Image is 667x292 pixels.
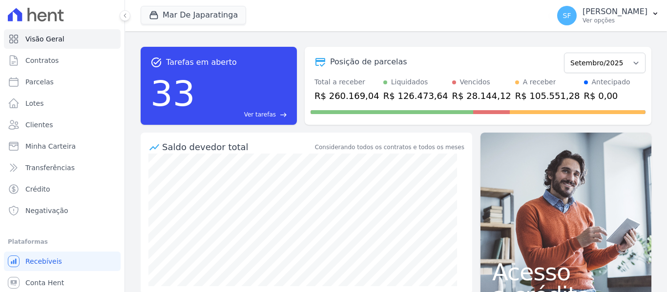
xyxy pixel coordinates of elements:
span: SF [563,12,571,19]
a: Clientes [4,115,121,135]
div: Antecipado [592,77,630,87]
span: Visão Geral [25,34,64,44]
div: Total a receber [314,77,379,87]
div: R$ 0,00 [584,89,630,102]
span: Clientes [25,120,53,130]
span: Minha Carteira [25,141,76,151]
a: Visão Geral [4,29,121,49]
p: Ver opções [583,17,647,24]
div: Vencidos [460,77,490,87]
span: Negativação [25,206,68,215]
div: A receber [523,77,556,87]
span: Parcelas [25,77,54,87]
div: 33 [150,68,195,119]
span: Recebíveis [25,256,62,266]
div: Posição de parcelas [330,56,407,68]
a: Contratos [4,51,121,70]
span: Lotes [25,98,44,108]
a: Crédito [4,179,121,199]
span: east [280,111,287,118]
a: Recebíveis [4,252,121,271]
div: R$ 126.473,64 [383,89,448,102]
p: [PERSON_NAME] [583,7,647,17]
a: Transferências [4,158,121,177]
a: Lotes [4,94,121,113]
div: Saldo devedor total [162,140,313,154]
a: Parcelas [4,72,121,92]
button: Mar De Japaratinga [141,6,246,24]
a: Ver tarefas east [199,110,287,119]
div: R$ 105.551,28 [515,89,580,102]
span: Transferências [25,163,75,173]
button: SF [PERSON_NAME] Ver opções [549,2,667,29]
div: Considerando todos os contratos e todos os meses [315,143,464,152]
span: Conta Hent [25,278,64,288]
div: R$ 260.169,04 [314,89,379,102]
span: Ver tarefas [244,110,276,119]
a: Negativação [4,201,121,220]
span: Crédito [25,184,50,194]
div: Liquidados [391,77,428,87]
span: Acesso [492,260,640,284]
div: Plataformas [8,236,117,248]
span: Tarefas em aberto [166,57,237,68]
a: Minha Carteira [4,136,121,156]
span: task_alt [150,57,162,68]
div: R$ 28.144,12 [452,89,511,102]
span: Contratos [25,56,59,65]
